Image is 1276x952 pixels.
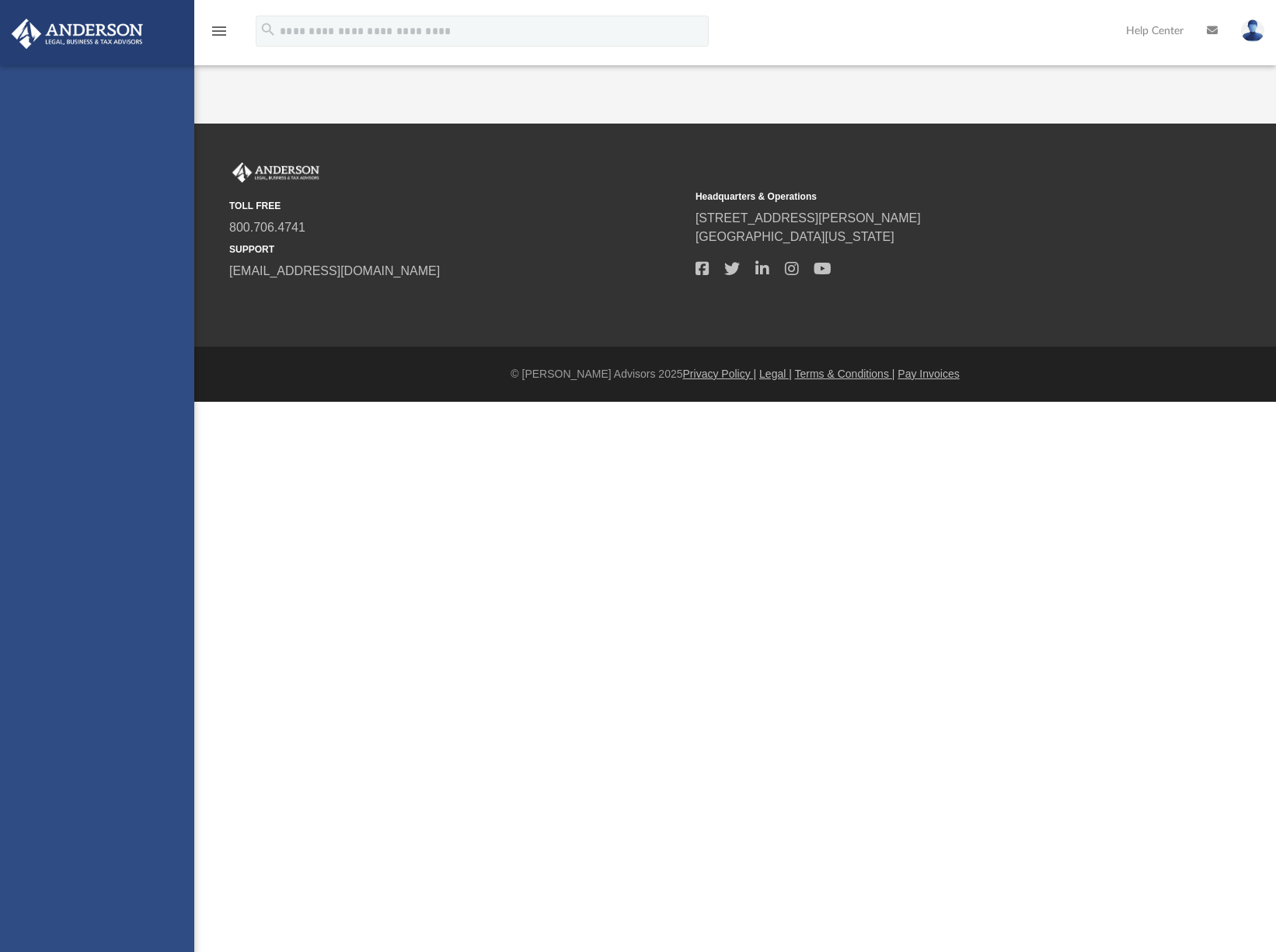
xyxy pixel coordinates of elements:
i: menu [210,22,228,40]
a: Legal | [759,368,792,380]
i: search [260,21,277,38]
a: Privacy Policy | [683,368,757,380]
small: Headquarters & Operations [696,190,1151,204]
small: SUPPORT [229,242,685,256]
img: Anderson Advisors Platinum Portal [229,162,322,183]
a: [EMAIL_ADDRESS][DOMAIN_NAME] [229,264,440,277]
a: Pay Invoices [898,368,959,380]
img: Anderson Advisors Platinum Portal [7,19,148,49]
small: TOLL FREE [229,199,685,213]
a: 800.706.4741 [229,221,305,234]
a: [STREET_ADDRESS][PERSON_NAME] [696,211,921,225]
img: User Pic [1241,19,1264,42]
a: Terms & Conditions | [795,368,895,380]
a: menu [210,30,228,40]
div: © [PERSON_NAME] Advisors 2025 [194,366,1276,382]
a: [GEOGRAPHIC_DATA][US_STATE] [696,230,894,243]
